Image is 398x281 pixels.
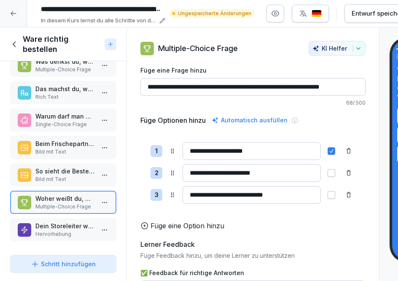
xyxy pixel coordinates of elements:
div: Beim Frischepartner kann in der Regel häufiger bestellt werden.Bild mit Text [10,136,116,159]
p: Das machst du, wenn du nicht auf den Mindestbestellwert kommst. [35,84,94,93]
p: Multiple-Choice Frage [35,203,94,211]
label: Füge eine Frage hinzu [140,66,366,75]
div: Warum darf man nur mit TK-Artikeln oder Konserven auffüllen?Single-Choice Frage [10,108,116,132]
p: Bild mit Text [35,148,94,156]
h5: Lerner Feedback [140,239,195,249]
p: Ungespeicherte Änderungen [178,10,251,17]
p: Hervorhebung [35,230,94,238]
p: Multiple-Choice Frage [35,66,94,73]
div: Schritt hinzufügen [31,259,96,268]
label: ✅ Feedback für richtige Antworten [140,268,366,277]
p: Bild mit Text [35,176,94,183]
p: So sieht die Bestellliste für Frischepartner aus. [35,167,94,176]
p: 68 / 500 [140,99,366,107]
p: Multiple-Choice Frage [158,43,238,54]
div: So sieht die Bestellliste für Frischepartner aus.Bild mit Text [10,163,116,186]
div: Woher weißt du, welche Mengen der Frischeartikel du bestellen musst?Multiple-Choice Frage [10,191,116,214]
p: Füge eine Option hinzu [151,221,224,231]
div: Dein Storeleiter wird es dir mitteilen.Hervorhebung [10,218,116,241]
p: Rich Text [35,93,94,101]
button: KI Helfer [309,41,366,56]
p: Dein Storeleiter wird es dir mitteilen. [35,222,94,230]
img: de.svg [312,10,322,18]
p: Was denkst du, warum muss man sich an die Inventur & Bestelllisten halten? [35,57,94,66]
p: 1 [155,146,158,156]
p: Single-Choice Frage [35,121,94,128]
div: Was denkst du, warum muss man sich an die Inventur & Bestelllisten halten?Multiple-Choice Frage [10,54,116,77]
p: Warum darf man nur mit TK-Artikeln oder Konserven auffüllen? [35,112,94,121]
p: Woher weißt du, welche Mengen der Frischeartikel du bestellen musst? [35,194,94,203]
p: Füge Feedback hinzu, um deine Lerner zu unterstützen [140,251,366,260]
div: Das machst du, wenn du nicht auf den Mindestbestellwert kommst.Rich Text [10,81,116,104]
div: Automatisch ausfüllen [210,115,289,125]
p: Beim Frischepartner kann in der Regel häufiger bestellt werden. [35,139,94,148]
p: 3 [155,190,159,200]
h5: Füge Optionen hinzu [140,115,206,125]
h1: Ware richtig bestellen [23,34,101,54]
div: KI Helfer [312,45,362,52]
p: 2 [155,168,159,178]
p: In diesem Kurs lernst du alle Schritte von der Bestellung über die Lieferung und Lagerung sowie d... [41,16,157,25]
button: Schritt hinzufügen [10,255,116,273]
